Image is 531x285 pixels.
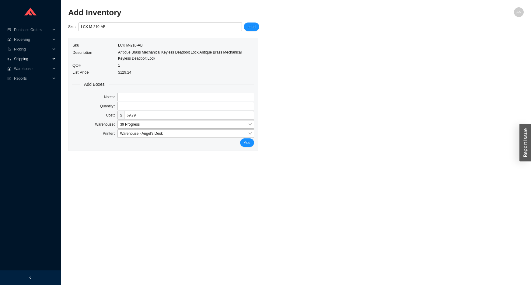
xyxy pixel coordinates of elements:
label: Printer [103,129,118,138]
span: AN [516,7,522,17]
span: Load [247,24,256,30]
span: Warehouse - Angel's Desk [120,130,251,137]
h2: Add Inventory [68,7,410,18]
td: Description [72,49,118,62]
td: LCK M-210-AB [118,42,254,49]
span: $ [117,111,124,120]
span: left [29,276,32,280]
button: Add [240,138,254,147]
button: Load [244,23,259,31]
span: Receiving [14,35,51,44]
label: Quantity [100,102,117,110]
td: QOH [72,62,118,69]
td: List Price [72,69,118,76]
label: Sku [68,23,79,31]
label: Warehouse [95,120,117,129]
span: Purchase Orders [14,25,51,35]
span: credit-card [7,28,12,32]
td: $129.24 [118,69,254,76]
td: 1 [118,62,254,69]
span: Shipping [14,54,51,64]
label: Notes [104,93,118,101]
span: fund [7,77,12,80]
label: Cost [106,111,117,120]
td: Antique Brass Mechanical Keyless Deadbolt Lock/Antique Brass Mechanical Keyless Deadbolt Lock [118,49,254,62]
span: Picking [14,44,51,54]
span: Reports [14,74,51,83]
span: Warehouse [14,64,51,74]
span: 39 Progress [120,120,251,128]
td: Sku [72,42,118,49]
span: Add Boxes [80,81,109,88]
span: Add [244,140,250,146]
